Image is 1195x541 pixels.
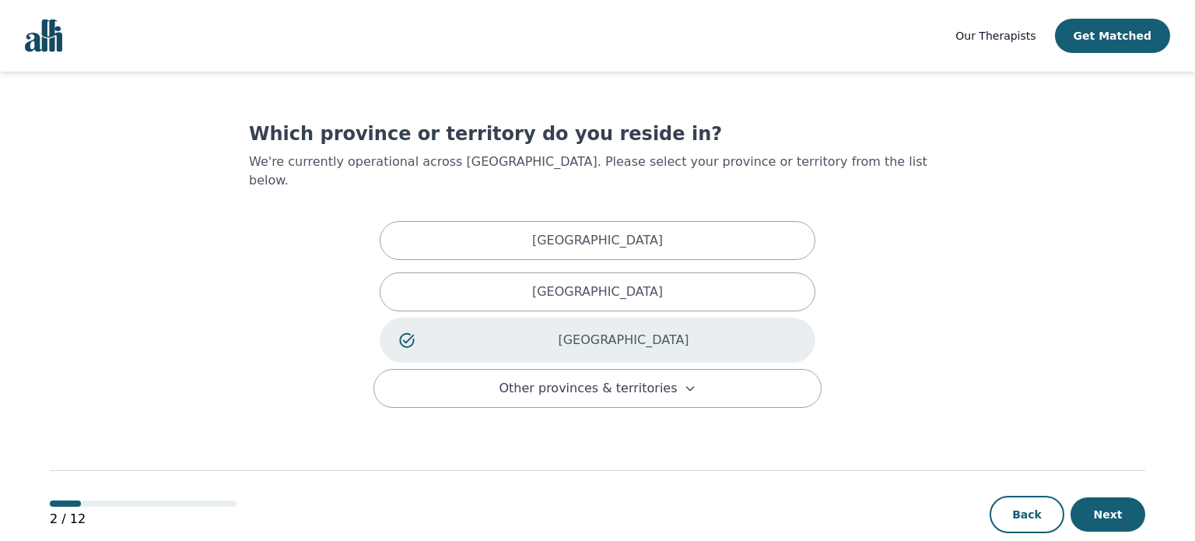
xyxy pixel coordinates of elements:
[249,153,946,190] p: We're currently operational across [GEOGRAPHIC_DATA]. Please select your province or territory fr...
[50,510,237,529] p: 2 / 12
[955,30,1036,42] span: Our Therapists
[25,19,62,52] img: alli logo
[955,26,1036,45] a: Our Therapists
[1071,497,1145,532] button: Next
[249,121,946,146] h1: Which province or territory do you reside in?
[451,331,796,350] p: [GEOGRAPHIC_DATA]
[373,369,822,408] button: Other provinces & territories
[532,231,663,250] p: [GEOGRAPHIC_DATA]
[532,283,663,301] p: [GEOGRAPHIC_DATA]
[1055,19,1170,53] button: Get Matched
[990,496,1064,533] button: Back
[499,379,677,398] span: Other provinces & territories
